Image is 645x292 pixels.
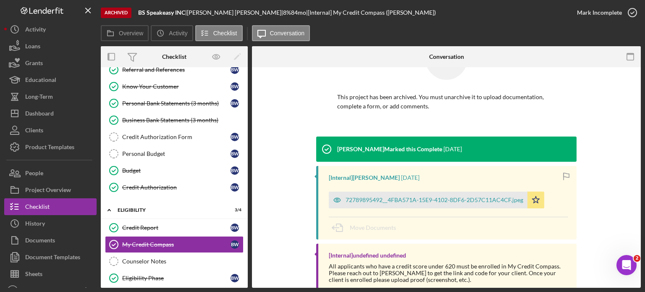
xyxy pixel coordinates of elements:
[4,21,97,38] button: Activity
[25,122,43,141] div: Clients
[350,224,396,231] span: Move Documents
[329,174,400,181] div: [Internal] [PERSON_NAME]
[4,198,97,215] button: Checklist
[138,9,187,16] div: |
[25,232,55,251] div: Documents
[337,146,442,153] div: [PERSON_NAME] Marked this Complete
[105,78,244,95] a: Know Your CustomerBW
[329,263,568,283] div: All applicants who have a credit score under 620 must be enrolled in My Credit Compass. Please re...
[25,38,40,57] div: Loans
[25,198,50,217] div: Checklist
[231,166,239,175] div: B W
[101,8,131,18] div: Archived
[4,165,97,182] button: People
[122,134,231,140] div: Credit Authorization Form
[105,145,244,162] a: Personal BudgetBW
[25,165,43,184] div: People
[213,30,237,37] label: Checklist
[122,167,231,174] div: Budget
[231,99,239,108] div: B W
[25,71,56,90] div: Educational
[122,150,231,157] div: Personal Budget
[187,9,283,16] div: [PERSON_NAME] [PERSON_NAME] |
[25,21,46,40] div: Activity
[105,95,244,112] a: Personal Bank Statements (3 months)BW
[270,30,305,37] label: Conversation
[329,252,406,259] div: [Internal] undefined undefined
[25,215,45,234] div: History
[122,83,231,90] div: Know Your Customer
[118,208,220,213] div: ELIGIBILITY
[105,162,244,179] a: BudgetBW
[4,215,97,232] button: History
[429,53,464,60] div: Conversation
[25,88,53,107] div: Long-Term
[105,61,244,78] a: Referral and ReferencesBW
[4,55,97,71] button: Grants
[337,92,556,111] p: This project has been archived. You must unarchive it to upload documentation, complete a form, o...
[105,129,244,145] a: Credit Authorization FormBW
[346,197,523,203] div: 72789895492__4FBA571A-15E9-4102-8DF6-2D57C11AC4CF.jpeg
[443,146,462,153] time: 2025-08-12 13:47
[162,53,186,60] div: Checklist
[329,217,404,238] button: Move Documents
[4,232,97,249] button: Documents
[231,150,239,158] div: B W
[252,25,310,41] button: Conversation
[122,66,231,73] div: Referral and References
[231,183,239,192] div: B W
[122,258,243,265] div: Counselor Notes
[101,25,149,41] button: Overview
[105,253,244,270] a: Counselor Notes
[4,88,97,105] button: Long-Term
[283,9,291,16] div: 8 %
[105,179,244,196] a: Credit AuthorizationBW
[105,219,244,236] a: Credit ReportBW
[25,139,74,158] div: Product Templates
[401,174,420,181] time: 2025-08-12 13:47
[119,30,143,37] label: Overview
[105,270,244,287] a: Eligibility PhaseBW
[4,266,97,282] a: Sheets
[569,4,641,21] button: Mark Incomplete
[226,208,241,213] div: 3 / 4
[122,275,231,281] div: Eligibility Phase
[122,117,243,124] div: Business Bank Statements (3 months)
[138,9,185,16] b: BS Speakeasy INC
[105,236,244,253] a: My Credit CompassBW
[169,30,187,37] label: Activity
[306,9,436,16] div: | [Internal] My Credit Compass ([PERSON_NAME])
[577,4,622,21] div: Mark Incomplete
[25,55,43,74] div: Grants
[231,66,239,74] div: B W
[4,71,97,88] button: Educational
[231,224,239,232] div: B W
[122,224,231,231] div: Credit Report
[231,133,239,141] div: B W
[4,122,97,139] a: Clients
[634,255,640,262] span: 2
[4,182,97,198] a: Project Overview
[25,266,42,284] div: Sheets
[4,38,97,55] a: Loans
[122,241,231,248] div: My Credit Compass
[25,249,80,268] div: Document Templates
[195,25,243,41] button: Checklist
[231,274,239,282] div: B W
[25,182,71,200] div: Project Overview
[4,139,97,155] button: Product Templates
[329,192,544,208] button: 72789895492__4FBA571A-15E9-4102-8DF6-2D57C11AC4CF.jpeg
[616,255,637,275] iframe: Intercom live chat
[105,112,244,129] a: Business Bank Statements (3 months)
[4,105,97,122] button: Dashboard
[4,249,97,266] button: Document Templates
[122,184,231,191] div: Credit Authorization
